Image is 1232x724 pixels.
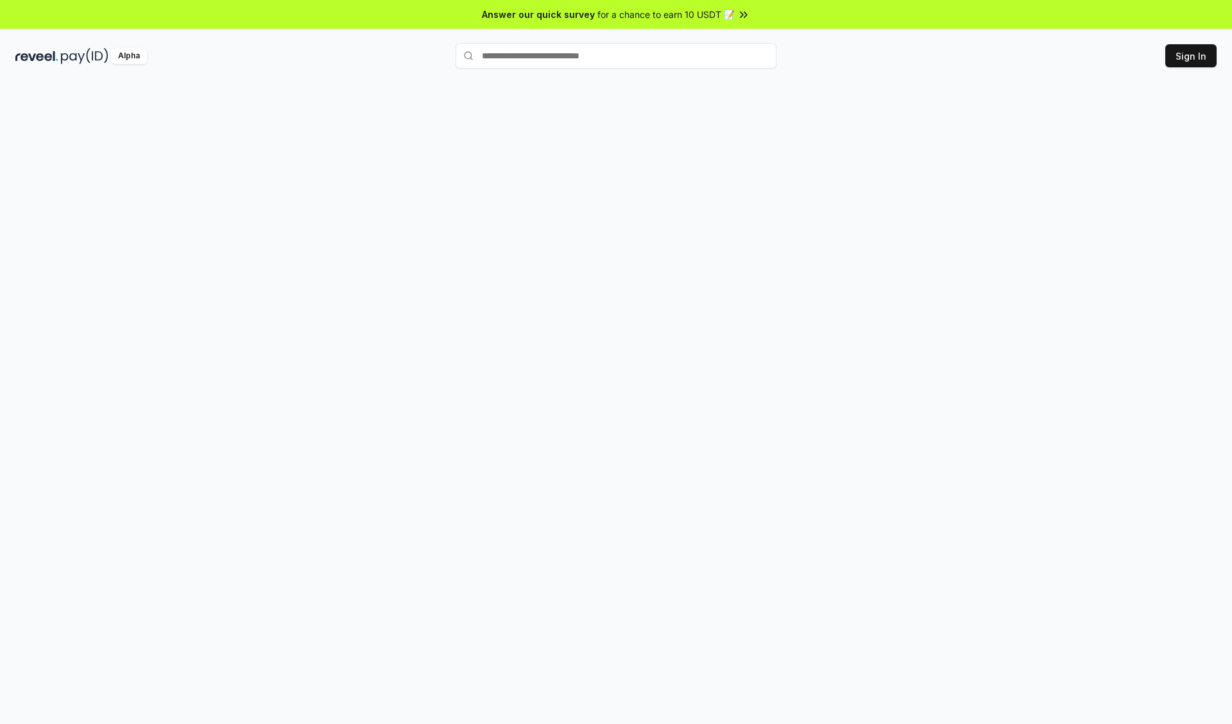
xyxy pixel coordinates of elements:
span: for a chance to earn 10 USDT 📝 [597,8,735,21]
div: Alpha [111,48,147,64]
button: Sign In [1165,44,1217,67]
img: pay_id [61,48,108,64]
span: Answer our quick survey [482,8,595,21]
img: reveel_dark [15,48,58,64]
